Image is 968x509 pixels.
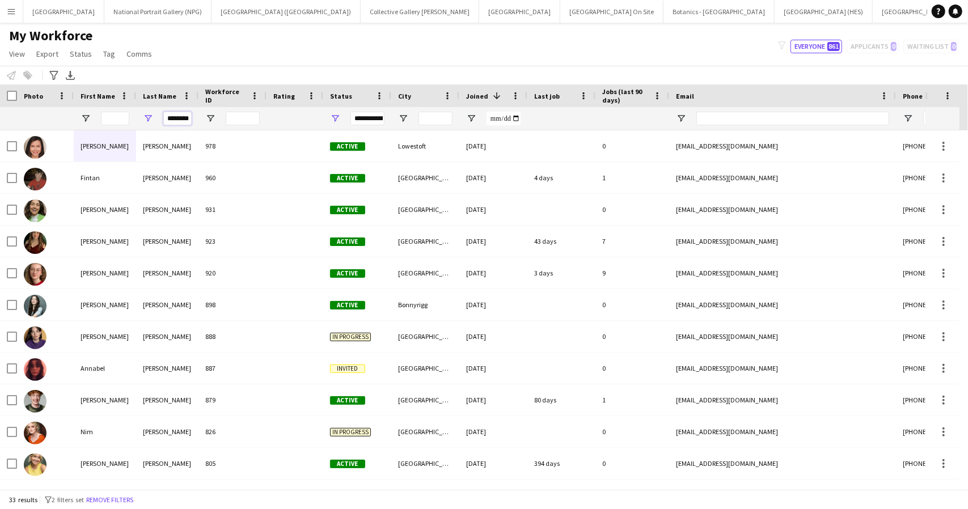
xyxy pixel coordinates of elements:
[70,49,92,59] span: Status
[459,226,527,257] div: [DATE]
[398,113,408,124] button: Open Filter Menu
[212,1,361,23] button: [GEOGRAPHIC_DATA] ([GEOGRAPHIC_DATA])
[459,321,527,352] div: [DATE]
[9,49,25,59] span: View
[47,69,61,82] app-action-btn: Advanced filters
[74,384,136,415] div: [PERSON_NAME]
[669,130,896,162] div: [EMAIL_ADDRESS][DOMAIN_NAME]
[74,257,136,289] div: [PERSON_NAME]
[74,162,136,193] div: Fintan
[391,226,459,257] div: [GEOGRAPHIC_DATA]
[903,113,913,124] button: Open Filter Menu
[669,289,896,320] div: [EMAIL_ADDRESS][DOMAIN_NAME]
[330,174,365,183] span: Active
[330,237,365,246] span: Active
[74,416,136,447] div: Nim
[330,301,365,309] span: Active
[32,46,63,61] a: Export
[330,460,365,468] span: Active
[74,226,136,257] div: [PERSON_NAME]
[459,194,527,225] div: [DATE]
[669,257,896,289] div: [EMAIL_ADDRESS][DOMAIN_NAME]
[198,162,267,193] div: 960
[459,289,527,320] div: [DATE]
[398,92,411,100] span: City
[459,257,527,289] div: [DATE]
[198,416,267,447] div: 826
[24,200,47,222] img: Georgina McGuigan
[198,194,267,225] div: 931
[595,226,669,257] div: 7
[330,92,352,100] span: Status
[391,353,459,384] div: [GEOGRAPHIC_DATA]
[136,384,198,415] div: [PERSON_NAME]
[24,326,47,349] img: Katie McCulloch
[101,112,129,125] input: First Name Filter Input
[122,46,157,61] a: Comms
[24,295,47,317] img: Katie McCulloch
[459,384,527,415] div: [DATE]
[136,416,198,447] div: [PERSON_NAME]
[198,289,267,320] div: 898
[595,194,669,225] div: 0
[136,162,198,193] div: [PERSON_NAME]
[205,113,215,124] button: Open Filter Menu
[74,321,136,352] div: [PERSON_NAME]
[64,69,77,82] app-action-btn: Export XLSX
[143,113,153,124] button: Open Filter Menu
[669,162,896,193] div: [EMAIL_ADDRESS][DOMAIN_NAME]
[391,130,459,162] div: Lowestoft
[595,162,669,193] div: 1
[361,1,479,23] button: Collective Gallery [PERSON_NAME]
[5,46,29,61] a: View
[163,112,192,125] input: Last Name Filter Input
[527,448,595,479] div: 394 days
[419,112,453,125] input: City Filter Input
[136,353,198,384] div: [PERSON_NAME]
[595,130,669,162] div: 0
[36,49,58,59] span: Export
[24,136,47,159] img: Vanessa McAuley
[391,448,459,479] div: [GEOGRAPHIC_DATA]
[391,257,459,289] div: [GEOGRAPHIC_DATA]
[24,263,47,286] img: Lorna McNay
[136,226,198,257] div: [PERSON_NAME]
[595,353,669,384] div: 0
[534,92,560,100] span: Last job
[903,92,923,100] span: Phone
[330,142,365,151] span: Active
[459,416,527,447] div: [DATE]
[205,87,246,104] span: Workforce ID
[143,92,176,100] span: Last Name
[198,448,267,479] div: 805
[74,289,136,320] div: [PERSON_NAME]
[560,1,663,23] button: [GEOGRAPHIC_DATA] On Site
[84,494,136,506] button: Remove filters
[198,226,267,257] div: 923
[198,353,267,384] div: 887
[602,87,649,104] span: Jobs (last 90 days)
[669,448,896,479] div: [EMAIL_ADDRESS][DOMAIN_NAME]
[330,113,340,124] button: Open Filter Menu
[459,130,527,162] div: [DATE]
[669,416,896,447] div: [EMAIL_ADDRESS][DOMAIN_NAME]
[391,194,459,225] div: [GEOGRAPHIC_DATA]
[74,353,136,384] div: Annabel
[391,416,459,447] div: [GEOGRAPHIC_DATA]
[330,206,365,214] span: Active
[136,130,198,162] div: [PERSON_NAME]
[527,384,595,415] div: 80 days
[330,364,365,373] span: Invited
[65,46,96,61] a: Status
[104,1,212,23] button: National Portrait Gallery (NPG)
[273,92,295,100] span: Rating
[52,495,84,504] span: 2 filters set
[24,453,47,476] img: Kara McCleave
[198,130,267,162] div: 978
[696,112,889,125] input: Email Filter Input
[391,162,459,193] div: [GEOGRAPHIC_DATA]
[24,168,47,190] img: Fintan McCarney
[479,1,560,23] button: [GEOGRAPHIC_DATA]
[669,194,896,225] div: [EMAIL_ADDRESS][DOMAIN_NAME]
[74,194,136,225] div: [PERSON_NAME]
